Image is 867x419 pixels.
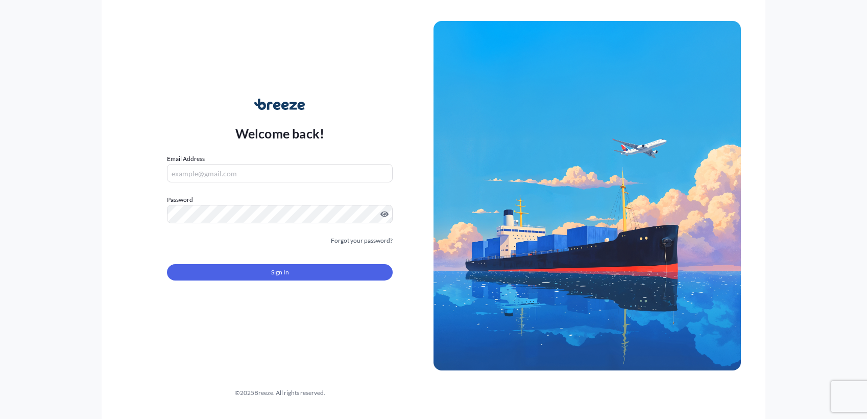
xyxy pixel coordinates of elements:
[271,267,289,277] span: Sign In
[167,195,393,205] label: Password
[433,21,741,370] img: Ship illustration
[380,210,389,218] button: Show password
[167,264,393,281] button: Sign In
[167,154,205,164] label: Email Address
[167,164,393,182] input: example@gmail.com
[235,125,325,142] p: Welcome back!
[126,388,433,398] div: © 2025 Breeze. All rights reserved.
[331,236,393,246] a: Forgot your password?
